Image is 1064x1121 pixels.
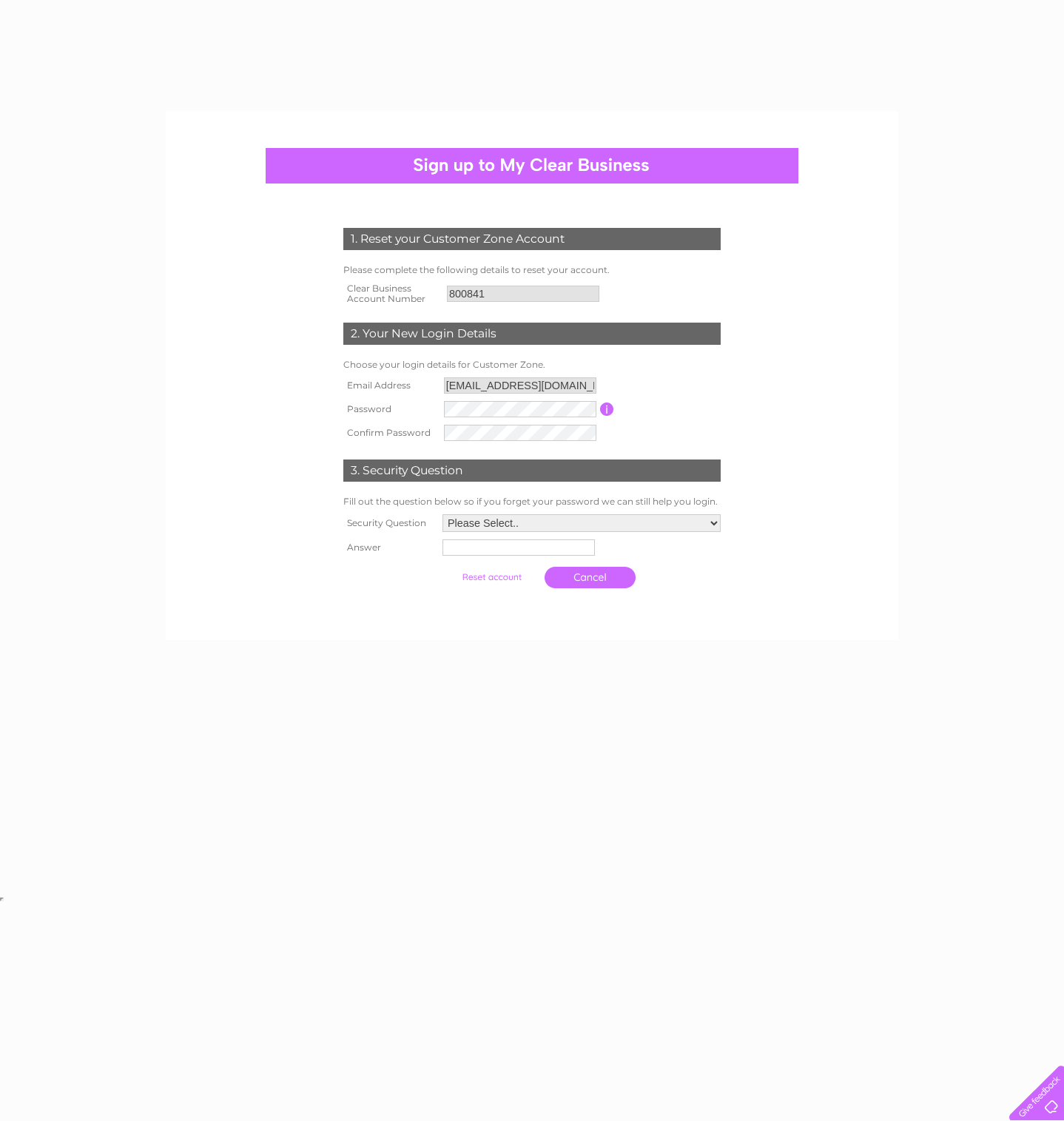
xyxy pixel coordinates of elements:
th: Answer [340,536,439,559]
input: Information [600,403,614,416]
div: 1. Reset your Customer Zone Account [343,228,721,250]
div: 2. Your New Login Details [343,323,721,345]
th: Confirm Password [340,421,440,445]
th: Password [340,397,440,421]
td: Please complete the following details to reset your account. [340,261,724,279]
td: Choose your login details for Customer Zone. [340,356,724,374]
th: Clear Business Account Number [340,279,443,309]
input: Submit [446,567,537,588]
a: Cancel [545,567,636,588]
td: Fill out the question below so if you forget your password we can still help you login. [340,493,724,511]
th: Email Address [340,374,440,397]
th: Security Question [340,511,439,536]
div: 3. Security Question [343,459,721,482]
